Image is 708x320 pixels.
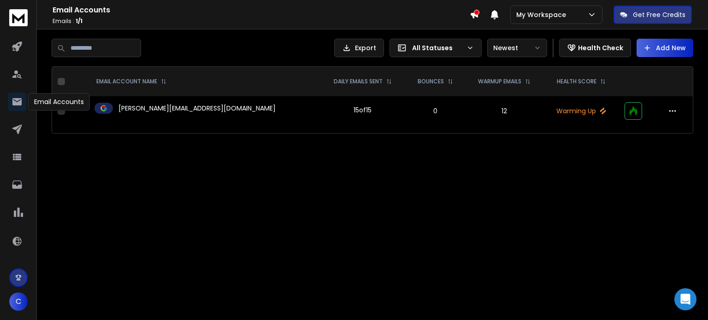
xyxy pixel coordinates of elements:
button: Newest [487,39,547,57]
span: 1 / 1 [76,17,83,25]
p: HEALTH SCORE [557,78,596,85]
p: 0 [411,106,459,116]
div: EMAIL ACCOUNT NAME [96,78,166,85]
p: DAILY EMAILS SENT [334,78,383,85]
button: Export [334,39,384,57]
p: Emails : [53,17,470,25]
p: Get Free Credits [633,10,685,19]
p: WARMUP EMAILS [478,78,521,85]
button: Add New [637,39,693,57]
button: C [9,292,28,311]
div: 15 of 15 [354,105,372,115]
div: Open Intercom Messenger [674,288,696,310]
button: Get Free Credits [614,6,692,24]
button: Health Check [559,39,631,57]
td: 12 [465,96,544,126]
p: BOUNCES [418,78,444,85]
p: [PERSON_NAME][EMAIL_ADDRESS][DOMAIN_NAME] [118,104,276,113]
h1: Email Accounts [53,5,470,16]
div: Email Accounts [28,93,90,111]
p: Warming Up [549,106,614,116]
p: Health Check [578,43,623,52]
p: My Workspace [516,10,570,19]
p: All Statuses [412,43,463,52]
img: logo [9,9,28,26]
